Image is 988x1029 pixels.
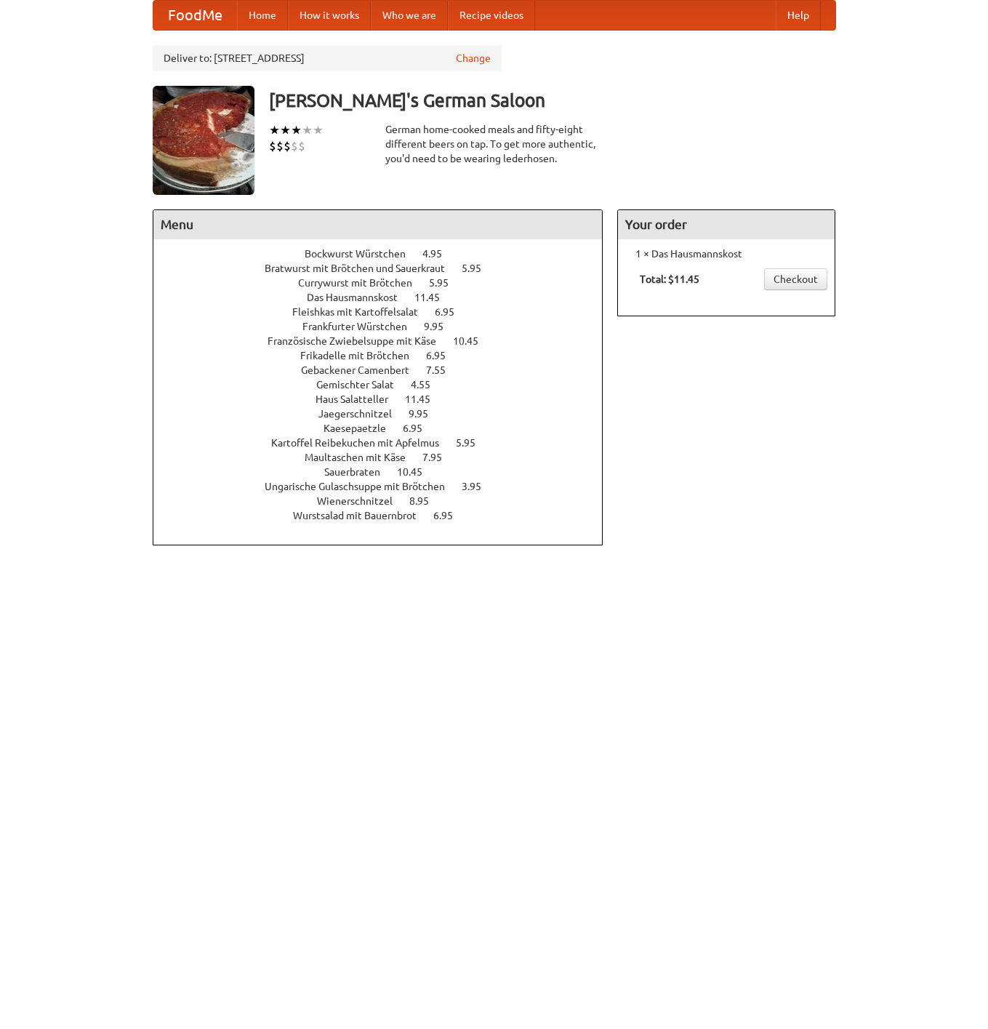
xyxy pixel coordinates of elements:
a: Help [776,1,821,30]
span: Sauerbraten [324,466,395,478]
span: 10.45 [453,335,493,347]
li: $ [269,138,276,154]
span: Wurstsalad mit Bauernbrot [293,510,431,521]
h3: [PERSON_NAME]'s German Saloon [269,86,836,115]
a: Kaesepaetzle 6.95 [324,423,449,434]
span: Currywurst mit Brötchen [298,277,427,289]
img: angular.jpg [153,86,254,195]
span: 5.95 [429,277,463,289]
span: Fleishkas mit Kartoffelsalat [292,306,433,318]
a: Frankfurter Würstchen 9.95 [302,321,470,332]
span: 4.95 [422,248,457,260]
a: Change [456,51,491,65]
span: Haus Salatteller [316,393,403,405]
a: Gebackener Camenbert 7.55 [301,364,473,376]
a: Bockwurst Würstchen 4.95 [305,248,469,260]
span: 11.45 [414,292,454,303]
a: Home [237,1,288,30]
span: Französische Zwiebelsuppe mit Käse [268,335,451,347]
h4: Menu [153,210,603,239]
a: Kartoffel Reibekuchen mit Apfelmus 5.95 [271,437,502,449]
li: $ [284,138,291,154]
li: ★ [302,122,313,138]
span: Kartoffel Reibekuchen mit Apfelmus [271,437,454,449]
span: 7.95 [422,452,457,463]
a: Jaegerschnitzel 9.95 [318,408,455,420]
span: 6.95 [426,350,460,361]
a: Bratwurst mit Brötchen und Sauerkraut 5.95 [265,263,508,274]
span: 9.95 [409,408,443,420]
span: Gemischter Salat [316,379,409,391]
a: Wurstsalad mit Bauernbrot 6.95 [293,510,480,521]
li: ★ [291,122,302,138]
li: $ [291,138,298,154]
span: Kaesepaetzle [324,423,401,434]
span: 6.95 [433,510,467,521]
a: Recipe videos [448,1,535,30]
a: Fleishkas mit Kartoffelsalat 6.95 [292,306,481,318]
a: Wienerschnitzel 8.95 [317,495,456,507]
li: ★ [313,122,324,138]
li: $ [276,138,284,154]
span: 6.95 [403,423,437,434]
a: Gemischter Salat 4.55 [316,379,457,391]
li: 1 × Das Hausmannskost [625,247,827,261]
a: Ungarische Gulaschsuppe mit Brötchen 3.95 [265,481,508,492]
b: Total: $11.45 [640,273,699,285]
span: 7.55 [426,364,460,376]
a: Maultaschen mit Käse 7.95 [305,452,469,463]
span: Frankfurter Würstchen [302,321,422,332]
span: 4.55 [411,379,445,391]
span: 6.95 [435,306,469,318]
a: Who we are [371,1,448,30]
a: Haus Salatteller 11.45 [316,393,457,405]
li: ★ [269,122,280,138]
span: 3.95 [462,481,496,492]
span: 5.95 [462,263,496,274]
span: Frikadelle mit Brötchen [300,350,424,361]
span: Ungarische Gulaschsuppe mit Brötchen [265,481,459,492]
span: 5.95 [456,437,490,449]
span: Bockwurst Würstchen [305,248,420,260]
div: Deliver to: [STREET_ADDRESS] [153,45,502,71]
li: ★ [280,122,291,138]
span: Jaegerschnitzel [318,408,406,420]
span: Gebackener Camenbert [301,364,424,376]
a: Currywurst mit Brötchen 5.95 [298,277,475,289]
h4: Your order [618,210,835,239]
div: German home-cooked meals and fifty-eight different beers on tap. To get more authentic, you'd nee... [385,122,603,166]
span: 10.45 [397,466,437,478]
a: Das Hausmannskost 11.45 [307,292,467,303]
a: How it works [288,1,371,30]
a: FoodMe [153,1,237,30]
span: 8.95 [409,495,443,507]
a: Sauerbraten 10.45 [324,466,449,478]
a: Frikadelle mit Brötchen 6.95 [300,350,473,361]
a: Französische Zwiebelsuppe mit Käse 10.45 [268,335,505,347]
li: $ [298,138,305,154]
span: Maultaschen mit Käse [305,452,420,463]
span: 9.95 [424,321,458,332]
span: Wienerschnitzel [317,495,407,507]
span: 11.45 [405,393,445,405]
span: Das Hausmannskost [307,292,412,303]
a: Checkout [764,268,827,290]
span: Bratwurst mit Brötchen und Sauerkraut [265,263,459,274]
